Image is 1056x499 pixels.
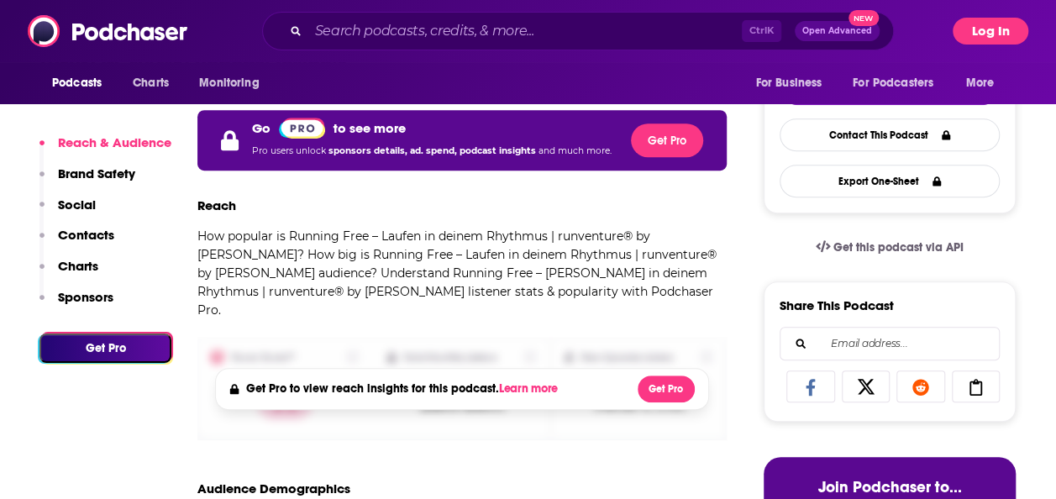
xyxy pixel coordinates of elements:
[39,134,171,165] button: Reach & Audience
[334,120,406,136] p: to see more
[39,227,114,258] button: Contacts
[28,15,189,47] img: Podchaser - Follow, Share and Rate Podcasts
[786,370,835,402] a: Share on Facebook
[842,370,891,402] a: Share on X/Twitter
[58,197,96,213] p: Social
[279,117,325,139] a: Pro website
[953,18,1028,45] button: Log In
[742,20,781,42] span: Ctrl K
[833,240,964,255] span: Get this podcast via API
[39,165,135,197] button: Brand Safety
[638,376,695,402] button: Get Pro
[780,118,1000,151] a: Contact This Podcast
[802,27,872,35] span: Open Advanced
[780,297,894,313] h3: Share This Podcast
[197,197,236,213] h3: Reach
[842,67,958,99] button: open menu
[743,67,843,99] button: open menu
[199,71,259,95] span: Monitoring
[848,10,879,26] span: New
[308,18,742,45] input: Search podcasts, credits, & more...
[246,381,563,396] h4: Get Pro to view reach insights for this podcast.
[631,123,703,157] button: Get Pro
[39,334,171,363] button: Get Pro
[58,289,113,305] p: Sponsors
[794,328,985,360] input: Email address...
[780,477,999,496] h3: Join Podchaser to...
[802,227,977,268] a: Get this podcast via API
[39,258,98,289] button: Charts
[58,134,171,150] p: Reach & Audience
[122,67,179,99] a: Charts
[795,21,880,41] button: Open AdvancedNew
[39,197,96,228] button: Social
[252,120,271,136] p: Go
[252,139,612,164] p: Pro users unlock and much more.
[52,71,102,95] span: Podcasts
[780,327,1000,360] div: Search followers
[755,71,822,95] span: For Business
[187,67,281,99] button: open menu
[780,165,1000,197] button: Export One-Sheet
[58,258,98,274] p: Charts
[966,71,995,95] span: More
[39,289,113,320] button: Sponsors
[328,145,539,156] span: sponsors details, ad. spend, podcast insights
[262,12,894,50] div: Search podcasts, credits, & more...
[133,71,169,95] span: Charts
[952,370,1001,402] a: Copy Link
[40,67,123,99] button: open menu
[853,71,933,95] span: For Podcasters
[896,370,945,402] a: Share on Reddit
[58,165,135,181] p: Brand Safety
[197,227,727,319] p: How popular is Running Free – Laufen in deinem Rhythmus | runventure® by [PERSON_NAME]? How big i...
[197,481,350,496] h3: Audience Demographics
[954,67,1016,99] button: open menu
[279,118,325,139] img: Podchaser Pro
[58,227,114,243] p: Contacts
[499,382,563,396] button: Learn more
